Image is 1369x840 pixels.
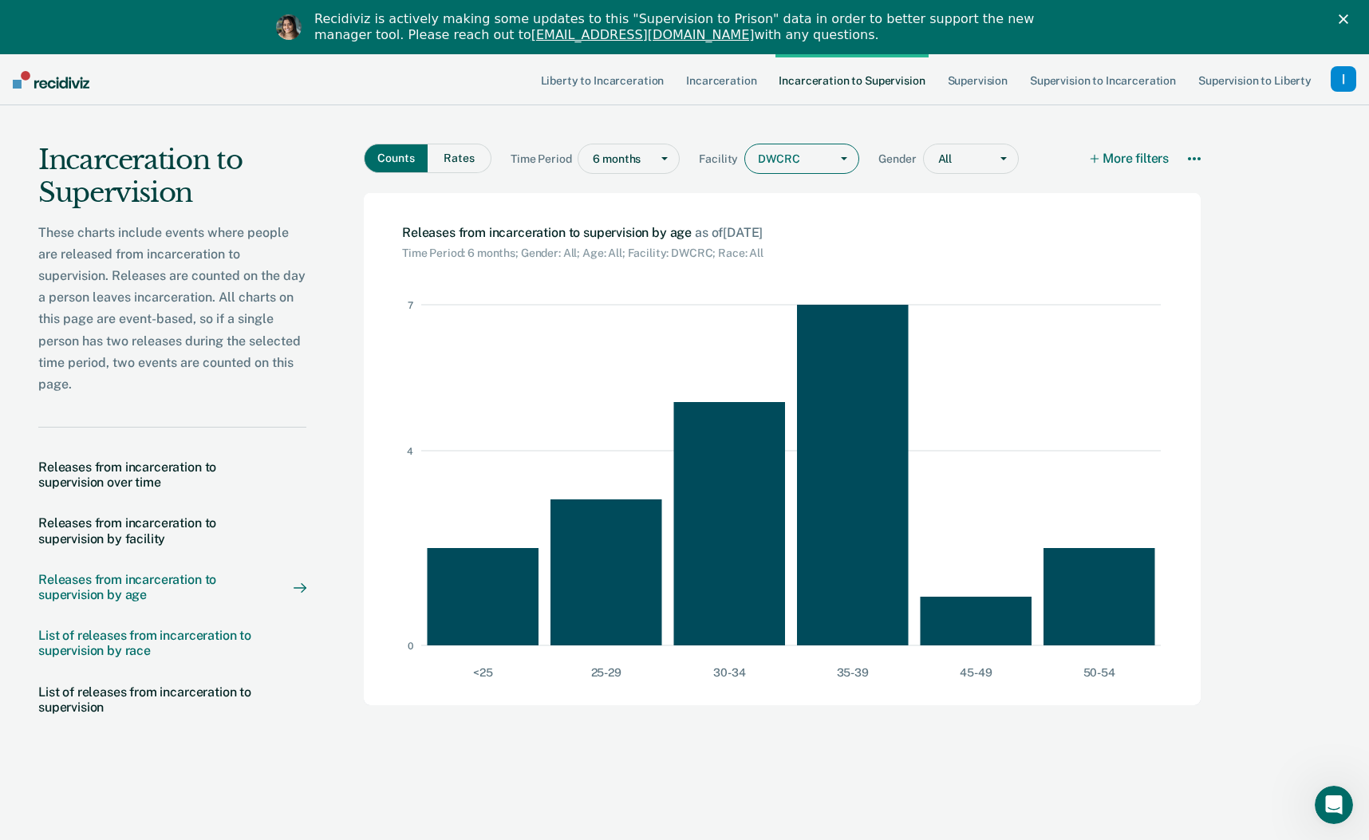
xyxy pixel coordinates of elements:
[1339,14,1355,24] div: Close
[473,666,493,679] text: <25
[314,11,1067,43] div: Recidiviz is actively making some updates to this "Supervision to Prison" data in order to better...
[745,148,830,171] div: DWCRC
[695,225,763,240] span: as of [DATE]
[38,572,262,602] div: Releases from incarceration to supervision by age
[38,459,262,490] div: Releases from incarceration to supervision over time
[38,515,306,546] a: Releases from incarceration to supervision by facility
[683,54,759,105] a: Incarceration
[1315,786,1353,824] iframe: Intercom live chat
[38,684,306,715] a: List of releases from incarceration to supervision
[38,684,262,715] div: List of releases from incarceration to supervision
[878,152,922,166] span: Gender
[402,240,763,260] div: Time Period: 6 months; Gender: All; Age: All; Facility: DWCRC; Race: All
[591,666,621,679] text: 25-29
[713,666,745,679] text: 30-34
[38,222,306,396] div: These charts include events where people are released from incarceration to supervision. Releases...
[593,152,595,166] input: timePeriod
[276,14,302,40] img: Profile image for Kirtana
[1027,54,1179,105] a: Supervision to Incarceration
[538,54,668,105] a: Liberty to Incarceration
[402,225,763,260] div: Releases from incarceration to supervision by age
[38,628,262,658] div: List of releases from incarceration to supervision by race
[531,27,755,42] a: [EMAIL_ADDRESS][DOMAIN_NAME]
[38,459,306,490] a: Releases from incarceration to supervision over time
[38,572,306,602] a: Releases from incarceration to supervision by age
[945,54,1011,105] a: Supervision
[511,152,578,166] span: Time Period
[38,515,262,546] div: Releases from incarceration to supervision by facility
[1091,144,1170,174] button: More filters
[1195,54,1315,105] a: Supervision to Liberty
[13,71,89,89] img: Recidiviz
[938,152,941,166] input: gender
[775,54,928,105] a: Incarceration to Supervision
[428,144,491,173] button: Rates
[364,144,428,173] button: Counts
[38,144,306,222] div: Incarceration to Supervision
[960,666,992,679] text: 45-49
[837,666,869,679] text: 35-39
[699,152,744,166] span: Facility
[1083,666,1115,679] text: 50-54
[38,628,306,658] a: List of releases from incarceration to supervision by race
